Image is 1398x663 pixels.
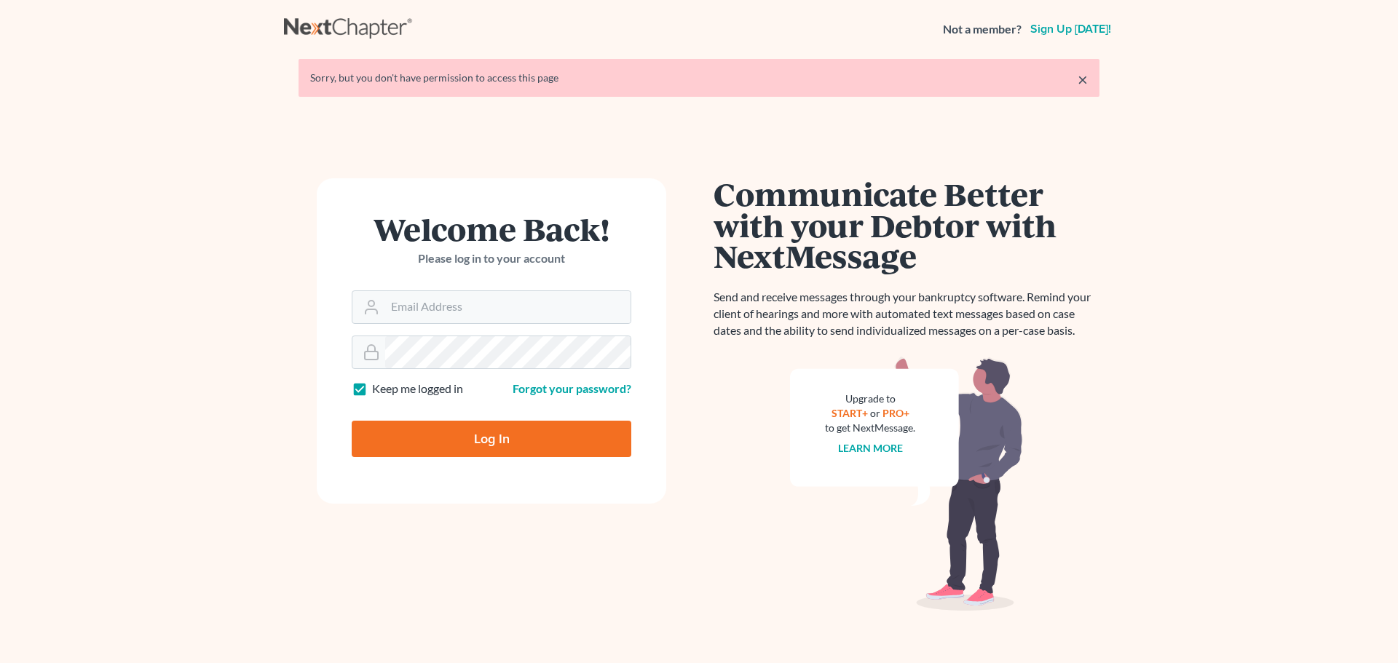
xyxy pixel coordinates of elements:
h1: Communicate Better with your Debtor with NextMessage [714,178,1099,271]
a: × [1078,71,1088,88]
a: Learn more [838,442,903,454]
input: Email Address [385,291,631,323]
a: Sign up [DATE]! [1027,23,1114,35]
div: Sorry, but you don't have permission to access this page [310,71,1088,85]
input: Log In [352,421,631,457]
p: Please log in to your account [352,250,631,267]
img: nextmessage_bg-59042aed3d76b12b5cd301f8e5b87938c9018125f34e5fa2b7a6b67550977c72.svg [790,357,1023,611]
label: Keep me logged in [372,381,463,397]
p: Send and receive messages through your bankruptcy software. Remind your client of hearings and mo... [714,289,1099,339]
a: PRO+ [882,407,909,419]
strong: Not a member? [943,21,1022,38]
a: START+ [832,407,868,419]
div: Upgrade to [825,392,915,406]
a: Forgot your password? [513,381,631,395]
h1: Welcome Back! [352,213,631,245]
div: to get NextMessage. [825,421,915,435]
span: or [870,407,880,419]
